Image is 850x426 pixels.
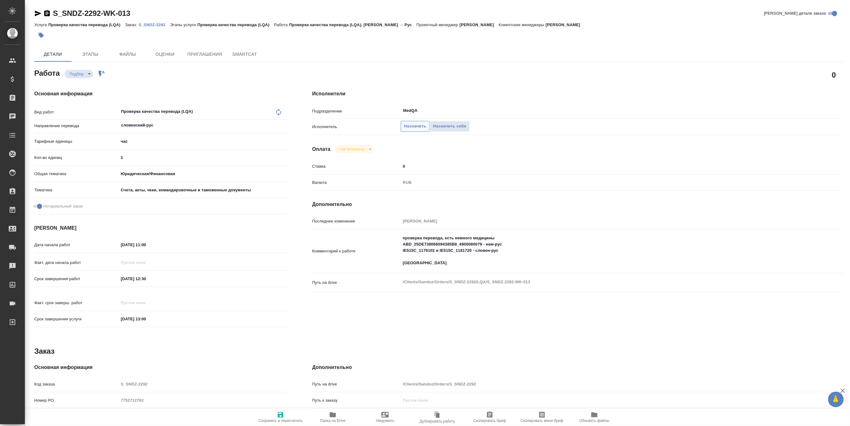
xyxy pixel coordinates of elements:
button: Подбор [68,71,86,77]
div: Подбор [64,70,93,78]
h2: Заказ [34,346,54,356]
input: Пустое поле [119,258,173,267]
p: Факт. дата начала работ [34,260,119,266]
p: Дата начала работ [34,242,119,248]
input: Пустое поле [401,217,799,226]
button: Назначить себя [430,121,470,132]
input: Пустое поле [119,380,287,389]
button: Добавить тэг [34,28,48,42]
p: Заказ: [125,22,139,27]
p: [PERSON_NAME] [460,22,499,27]
h4: Оплата [312,146,331,153]
div: час [119,136,287,147]
p: Исполнитель [312,124,401,130]
h4: [PERSON_NAME] [34,224,287,232]
p: Проектный менеджер [417,22,460,27]
span: Файлы [113,50,143,58]
p: Общая тематика [34,171,119,177]
button: Open [284,125,285,126]
span: Оценки [150,50,180,58]
span: SmartCat [230,50,260,58]
h2: 0 [832,69,836,80]
span: Назначить [404,123,426,130]
div: Счета, акты, чеки, командировочные и таможенные документы [119,185,287,195]
span: Сохранить и пересчитать [258,419,303,423]
textarea: проверка перевода, есть немного медицины ABD_25DE738066094385B8_4900080079 - нем-рус IE515C_11761... [401,233,799,268]
p: Факт. срок заверш. работ [34,300,119,306]
p: Ставка [312,163,401,170]
input: Пустое поле [119,298,173,307]
div: Юридическая/Финансовая [119,169,287,179]
span: Этапы [75,50,105,58]
p: Этапы услуги [170,22,197,27]
button: Open [796,110,797,111]
span: [PERSON_NAME] детали заказа [764,10,826,17]
p: Направление перевода [34,123,119,129]
button: Папка на Drive [307,409,359,426]
input: Пустое поле [401,380,799,389]
p: [PERSON_NAME] [546,22,585,27]
p: Услуга [34,22,48,27]
button: Сохранить и пересчитать [254,409,307,426]
p: Номер РО [34,397,119,404]
h4: Исполнители [312,90,843,98]
input: ✎ Введи что-нибудь [401,162,799,171]
p: Проверка качества перевода (LQA) [197,22,274,27]
a: S_SNDZ-2292 [139,22,170,27]
button: 🙏 [828,392,844,407]
p: Подразделение [312,108,401,114]
span: Скопировать мини-бриф [521,419,563,423]
span: Дублировать работу [420,419,455,424]
textarea: /Clients/Sandoz/Orders/S_SNDZ-2292/LQA/S_SNDZ-2292-WK-013 [401,277,799,287]
input: ✎ Введи что-нибудь [119,274,173,283]
button: Уведомить [359,409,411,426]
div: Подбор [335,145,374,153]
input: ✎ Введи что-нибудь [119,240,173,249]
button: Скопировать бриф [464,409,516,426]
input: Пустое поле [401,396,799,405]
input: ✎ Введи что-нибудь [119,314,173,323]
p: Кол-во единиц [34,155,119,161]
p: Код заказа [34,381,119,387]
input: ✎ Введи что-нибудь [119,153,287,162]
span: Обновить файлы [579,419,610,423]
span: Детали [38,50,68,58]
button: Назначить [401,121,430,132]
button: Скопировать мини-бриф [516,409,568,426]
p: Последнее изменение [312,218,401,224]
p: Вид работ [34,109,119,115]
p: Клиентские менеджеры [499,22,546,27]
p: Срок завершения работ [34,276,119,282]
button: Дублировать работу [411,409,464,426]
p: Тематика [34,187,119,193]
input: Пустое поле [119,396,287,405]
p: Тарифные единицы [34,138,119,145]
p: Комментарий к работе [312,248,401,254]
span: Скопировать бриф [473,419,506,423]
button: Скопировать ссылку для ЯМессенджера [34,10,42,17]
span: Нотариальный заказ [43,203,83,209]
span: Папка на Drive [320,419,346,423]
p: Проверка качества перевода (LQA) [48,22,125,27]
span: Приглашения [187,50,222,58]
h2: Работа [34,67,60,78]
span: Назначить себя [433,123,466,130]
button: Обновить файлы [568,409,621,426]
p: Путь к заказу [312,397,401,404]
button: Не оплачена [338,146,366,152]
p: Работа [274,22,289,27]
span: Уведомить [376,419,394,423]
h4: Дополнительно [312,364,843,371]
p: Валюта [312,179,401,186]
a: S_SNDZ-2292-WK-013 [53,9,130,17]
button: Скопировать ссылку [43,10,51,17]
span: 🙏 [831,393,841,406]
p: Путь на drive [312,381,401,387]
h4: Основная информация [34,90,287,98]
p: Путь на drive [312,280,401,286]
p: Проверка качества перевода (LQA), [PERSON_NAME] → Рус [289,22,417,27]
h4: Дополнительно [312,201,843,208]
h4: Основная информация [34,364,287,371]
div: RUB [401,177,799,188]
